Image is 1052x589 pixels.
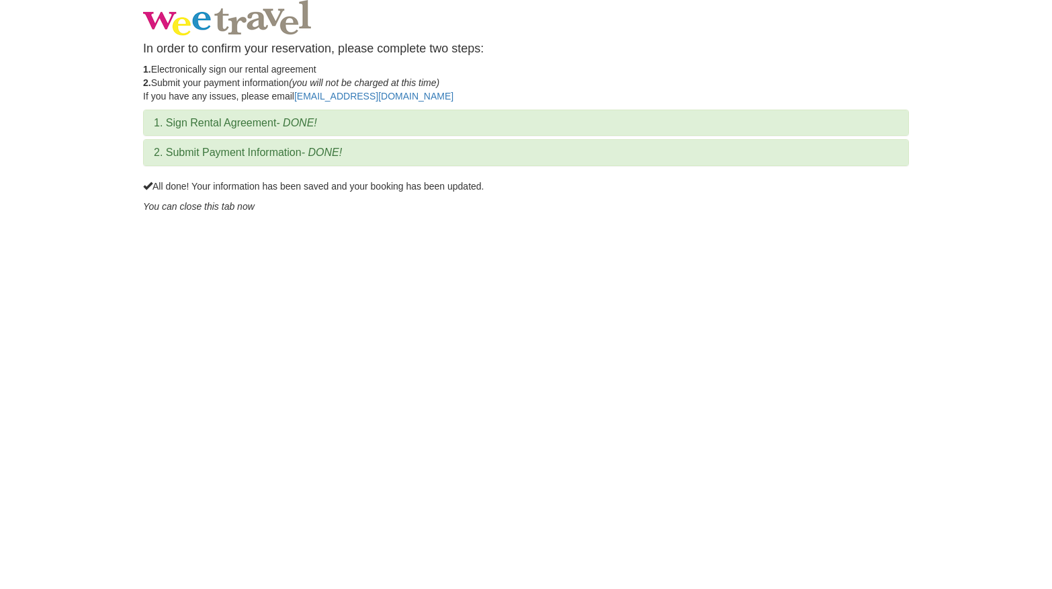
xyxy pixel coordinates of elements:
h3: 2. Submit Payment Information [154,147,898,159]
p: Electronically sign our rental agreement Submit your payment information If you have any issues, ... [143,63,909,103]
em: (you will not be charged at this time) [289,77,439,88]
p: All done! Your information has been saved and your booking has been updated. [143,180,909,193]
em: - DONE! [302,147,342,158]
h3: 1. Sign Rental Agreement [154,117,898,129]
em: - DONE! [276,117,316,128]
strong: 1. [143,64,151,75]
em: You can close this tab now [143,201,255,212]
h4: In order to confirm your reservation, please complete two steps: [143,42,909,56]
strong: 2. [143,77,151,88]
a: [EMAIL_ADDRESS][DOMAIN_NAME] [294,91,453,102]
